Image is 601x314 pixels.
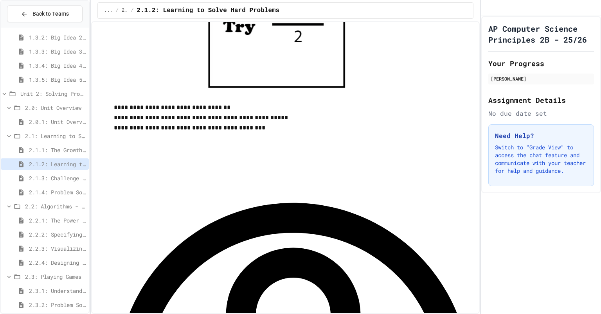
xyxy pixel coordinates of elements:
span: ... [104,7,113,14]
span: 2.3.2: Problem Solving Reflection [29,301,86,309]
button: Back to Teams [7,5,83,22]
h2: Your Progress [488,58,594,69]
span: 2.2: Algorithms - from Pseudocode to Flowcharts [25,202,86,210]
span: 1.3.3: Big Idea 3 - Algorithms and Programming [29,47,86,56]
span: 2.1.4: Problem Solving Practice [29,188,86,196]
span: 1.3.5: Big Idea 5 - Impact of Computing [29,75,86,84]
span: 2.0.1: Unit Overview [29,118,86,126]
h1: AP Computer Science Principles 2B - 25/26 [488,23,594,45]
span: 2.3: Playing Games [25,273,86,281]
span: / [131,7,133,14]
div: [PERSON_NAME] [491,75,592,82]
h2: Assignment Details [488,95,594,106]
span: Unit 2: Solving Problems in Computer Science [20,90,86,98]
span: 2.0: Unit Overview [25,104,86,112]
span: 2.1.2: Learning to Solve Hard Problems [29,160,86,168]
span: 2.1.3: Challenge Problem - The Bridge [29,174,86,182]
span: 2.2.4: Designing Flowcharts [29,258,86,267]
span: 2.1: Learning to Solve Hard Problems [25,132,86,140]
span: 2.1.1: The Growth Mindset [29,146,86,154]
span: / [116,7,119,14]
span: 2.1: Learning to Solve Hard Problems [122,7,128,14]
span: 2.2.2: Specifying Ideas with Pseudocode [29,230,86,239]
span: 1.3.4: Big Idea 4 - Computing Systems and Networks [29,61,86,70]
span: 1.3.2: Big Idea 2 - Data [29,33,86,41]
span: 2.1.2: Learning to Solve Hard Problems [137,6,279,15]
span: 2.3.1: Understanding Games with Flowcharts [29,287,86,295]
span: 2.2.3: Visualizing Logic with Flowcharts [29,244,86,253]
div: No due date set [488,109,594,118]
span: Back to Teams [32,10,69,18]
p: Switch to "Grade View" to access the chat feature and communicate with your teacher for help and ... [495,144,587,175]
span: 2.2.1: The Power of Algorithms [29,216,86,224]
h3: Need Help? [495,131,587,140]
